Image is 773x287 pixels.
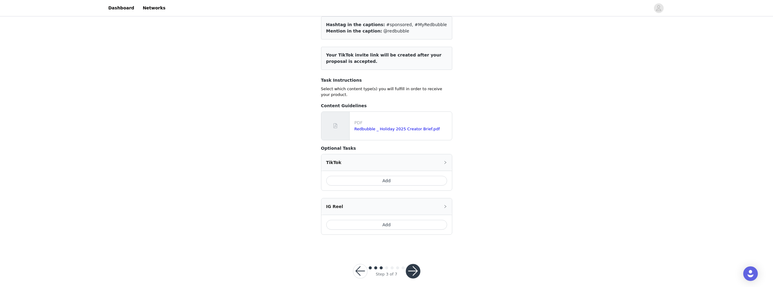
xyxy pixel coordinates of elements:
span: Your TikTok invite link will be created after your proposal is accepted. [326,53,442,64]
p: PDF [354,120,450,126]
h4: Content Guidelines [321,103,452,109]
div: icon: rightIG Reel [321,198,452,215]
a: Dashboard [105,1,138,15]
i: icon: right [443,205,447,208]
div: avatar [656,3,662,13]
h4: Task Instructions [321,77,452,84]
div: Open Intercom Messenger [743,266,758,281]
div: icon: rightTikTok [321,154,452,171]
a: Networks [139,1,169,15]
span: Mention in the caption: [326,29,382,33]
span: Hashtag in the captions: [326,22,385,27]
a: Redbubble _ Holiday 2025 Creator Brief.pdf [354,127,440,131]
button: Add [326,220,447,230]
p: Select which content type(s) you will fulfill in order to receive your product. [321,86,452,98]
h4: Optional Tasks [321,145,452,152]
i: icon: right [443,161,447,164]
span: @redbubble [383,29,409,33]
button: Add [326,176,447,186]
div: Step 3 of 7 [376,271,397,277]
span: #sponsored, #MyRedbubble [386,22,447,27]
